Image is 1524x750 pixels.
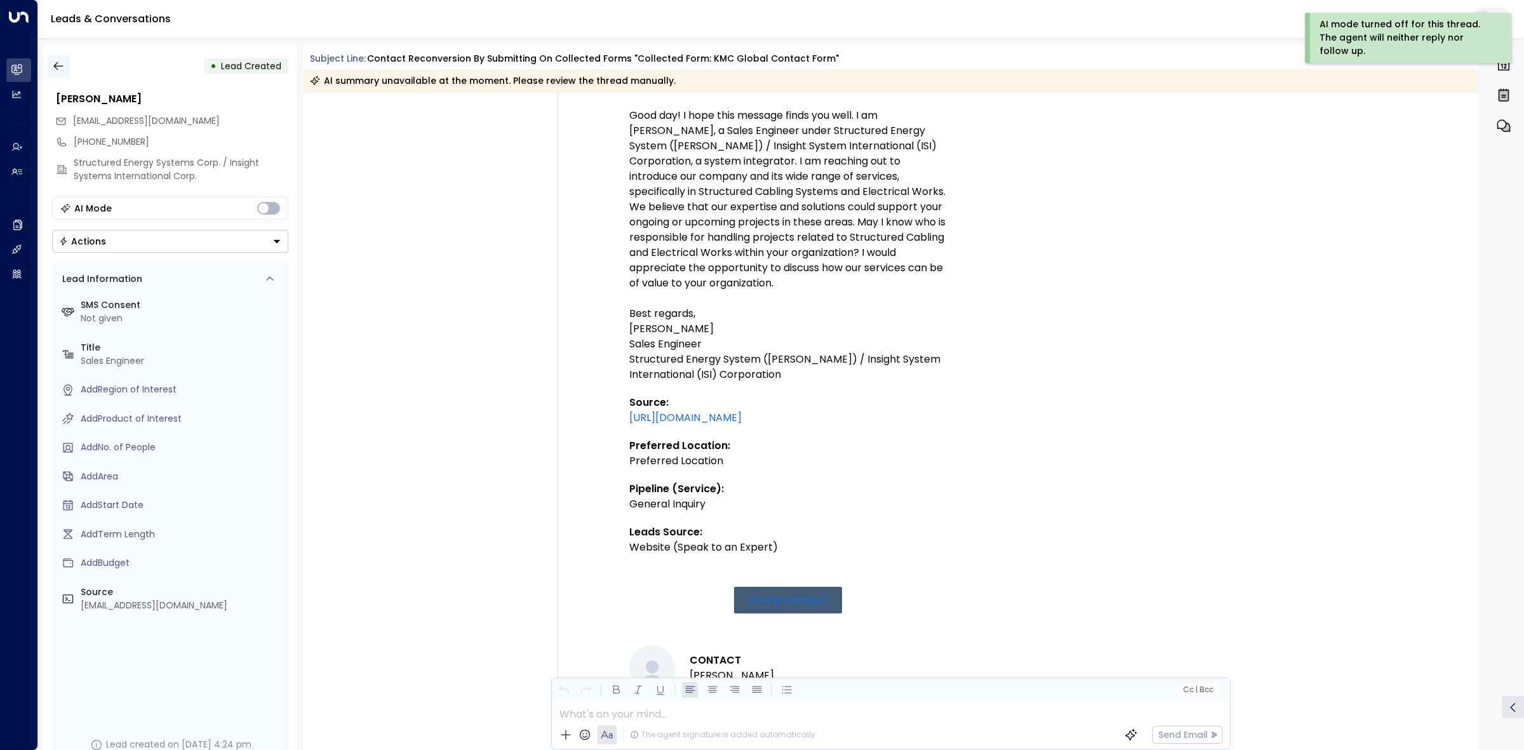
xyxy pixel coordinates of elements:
div: AI mode turned off for this thread. The agent will neither reply nor follow up. [1320,18,1494,58]
div: AI Mode [74,202,112,215]
label: SMS Consent [81,298,283,312]
div: AddStart Date [81,499,283,512]
div: [EMAIL_ADDRESS][DOMAIN_NAME] [81,599,283,612]
li: [PERSON_NAME] [690,668,774,683]
div: To whom it may concern, Good day! I hope this message finds you well. I am [PERSON_NAME], a Sales... [629,77,947,382]
div: [PHONE_NUMBER] [74,135,288,149]
strong: Pipeline (Service): [629,481,724,496]
strong: Preferred Location: [629,438,730,453]
span: [EMAIL_ADDRESS][DOMAIN_NAME] [73,114,220,127]
label: Title [81,341,283,354]
span: Lead Created [221,60,281,72]
a: [URL][DOMAIN_NAME] [629,410,742,425]
strong: Source: [629,395,669,410]
a: View in HubSpot [734,587,842,613]
div: • [210,55,217,77]
div: Button group with a nested menu [52,230,288,253]
div: Sales Engineer [81,354,283,368]
div: Not given [81,312,283,325]
button: Undo [556,682,571,698]
button: Redo [578,682,594,698]
div: The agent signature is added automatically [630,729,815,740]
div: AddProduct of Interest [81,412,283,425]
button: Actions [52,230,288,253]
strong: Leads Source: [629,525,702,539]
span: lailacatalig.sescocorp@gmail.com [73,114,220,128]
div: AddRegion of Interest [81,383,283,396]
div: Lead Information [58,272,142,286]
div: Contact reconversion by submitting on Collected Forms "Collected form: KMC Global Contact Form" [367,52,839,65]
button: Cc|Bcc [1177,684,1218,696]
div: AI summary unavailable at the moment. Please review the thread manually. [310,74,676,87]
div: AddBudget [81,556,283,570]
div: Actions [59,236,106,247]
div: AddNo. of People [81,441,283,454]
div: AddArea [81,470,283,483]
div: AddTerm Length [81,528,283,541]
span: Cc Bcc [1182,685,1213,694]
span: Subject Line: [310,52,366,65]
a: Leads & Conversations [51,11,171,26]
div: Structured Energy Systems Corp. / Insight Systems International Corp. [74,156,288,183]
div: [PERSON_NAME] [56,91,288,107]
label: Source [81,586,283,599]
img: Laila Catalig [629,645,675,691]
h3: CONTACT [690,653,774,668]
span: | [1195,685,1198,694]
